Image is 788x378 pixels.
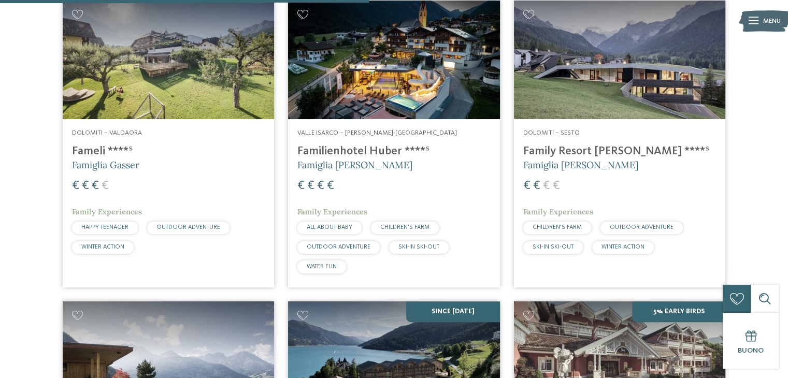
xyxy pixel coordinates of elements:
[92,180,99,192] span: €
[380,224,429,230] span: CHILDREN’S FARM
[82,180,89,192] span: €
[514,1,725,287] a: Cercate un hotel per famiglie? Qui troverete solo i migliori! Dolomiti – Sesto Family Resort [PER...
[72,180,79,192] span: €
[307,264,337,270] span: WATER FUN
[601,244,644,250] span: WINTER ACTION
[523,207,593,216] span: Family Experiences
[297,207,367,216] span: Family Experiences
[72,129,142,136] span: Dolomiti – Valdaora
[156,224,220,230] span: OUTDOOR ADVENTURE
[543,180,550,192] span: €
[297,144,490,158] h4: Familienhotel Huber ****ˢ
[72,159,139,171] span: Famiglia Gasser
[533,180,540,192] span: €
[307,244,370,250] span: OUTDOOR ADVENTURE
[288,1,499,287] a: Cercate un hotel per famiglie? Qui troverete solo i migliori! Valle Isarco – [PERSON_NAME]-[GEOGR...
[72,207,142,216] span: Family Experiences
[297,180,305,192] span: €
[533,224,582,230] span: CHILDREN’S FARM
[63,1,274,287] a: Cercate un hotel per famiglie? Qui troverete solo i migliori! Dolomiti – Valdaora Fameli ****ˢ Fa...
[317,180,324,192] span: €
[327,180,334,192] span: €
[398,244,439,250] span: SKI-IN SKI-OUT
[81,224,128,230] span: HAPPY TEENAGER
[63,1,274,120] img: Cercate un hotel per famiglie? Qui troverete solo i migliori!
[553,180,560,192] span: €
[523,159,638,171] span: Famiglia [PERSON_NAME]
[523,144,716,158] h4: Family Resort [PERSON_NAME] ****ˢ
[297,159,412,171] span: Famiglia [PERSON_NAME]
[738,347,764,354] span: Buono
[610,224,674,230] span: OUTDOOR ADVENTURE
[288,1,499,120] img: Cercate un hotel per famiglie? Qui troverete solo i migliori!
[102,180,109,192] span: €
[523,129,580,136] span: Dolomiti – Sesto
[297,129,457,136] span: Valle Isarco – [PERSON_NAME]-[GEOGRAPHIC_DATA]
[307,224,352,230] span: ALL ABOUT BABY
[723,313,779,369] a: Buono
[514,1,725,120] img: Family Resort Rainer ****ˢ
[307,180,314,192] span: €
[523,180,531,192] span: €
[81,244,124,250] span: WINTER ACTION
[533,244,574,250] span: SKI-IN SKI-OUT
